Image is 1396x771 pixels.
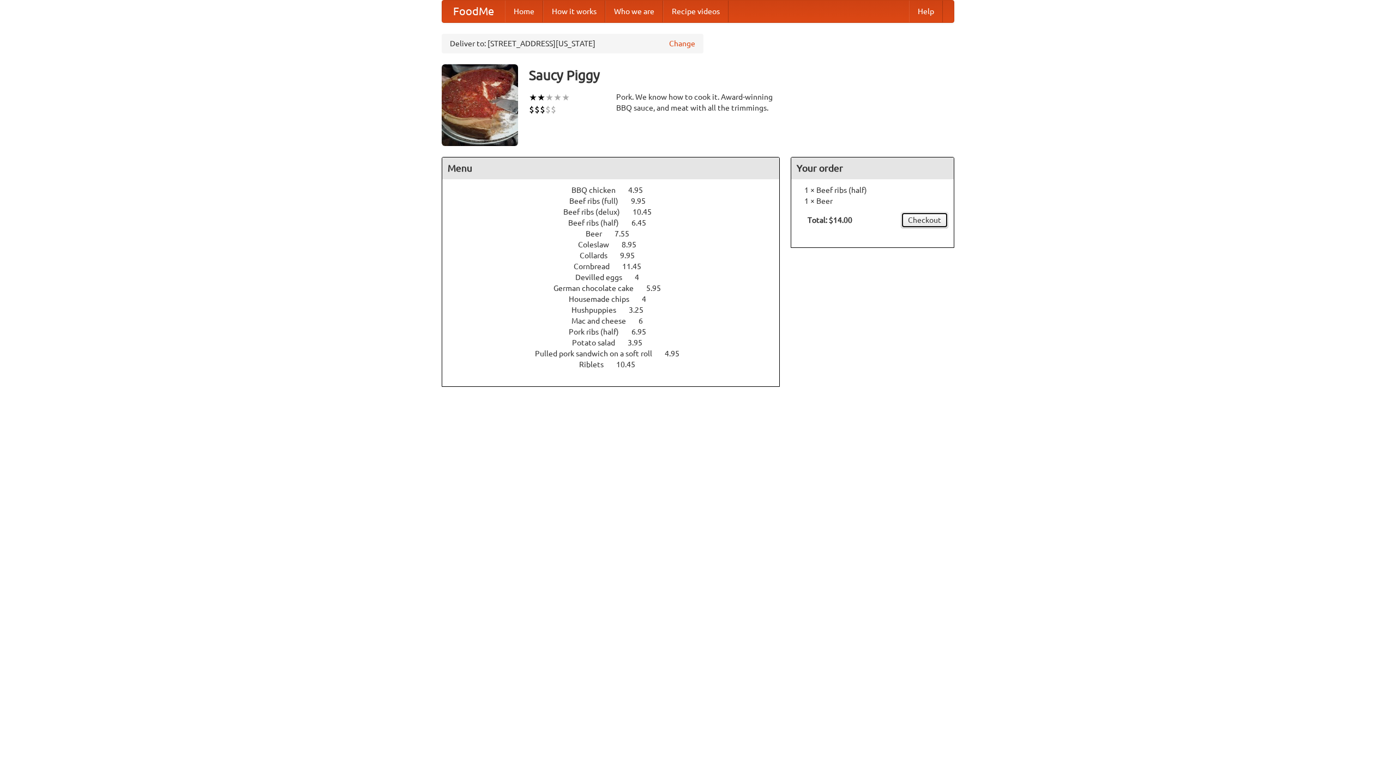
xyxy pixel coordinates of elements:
span: Beef ribs (delux) [563,208,631,216]
span: 6.45 [631,218,657,227]
a: Home [505,1,543,22]
span: Cornbread [574,262,621,271]
li: $ [529,104,534,116]
span: 9.95 [631,197,657,205]
h4: Menu [442,157,779,179]
a: Beer 7.55 [586,229,649,238]
span: Hushpuppies [571,306,627,314]
a: BBQ chicken 4.95 [571,186,663,195]
span: Beer [586,229,613,238]
a: How it works [543,1,605,22]
span: 10.45 [616,360,646,369]
span: Mac and cheese [571,317,637,325]
img: angular.jpg [442,64,518,146]
li: ★ [562,92,570,104]
span: 6.95 [631,327,657,336]
li: ★ [537,92,545,104]
h3: Saucy Piggy [529,64,954,86]
a: Beef ribs (full) 9.95 [569,197,666,205]
span: 7.55 [615,229,640,238]
li: $ [545,104,551,116]
a: Coleslaw 8.95 [578,240,657,249]
a: Cornbread 11.45 [574,262,661,271]
div: Pork. We know how to cook it. Award-winning BBQ sauce, and meat with all the trimmings. [616,92,780,113]
a: Pork ribs (half) 6.95 [569,327,666,336]
span: Pork ribs (half) [569,327,630,336]
span: Riblets [579,360,615,369]
li: ★ [553,92,562,104]
a: Help [909,1,943,22]
h4: Your order [791,157,954,179]
span: 4.95 [665,349,690,358]
a: Mac and cheese 6 [571,317,663,325]
a: Housemade chips 4 [569,295,666,303]
span: 3.95 [628,338,653,347]
span: 11.45 [622,262,652,271]
a: FoodMe [442,1,505,22]
a: Riblets 10.45 [579,360,655,369]
a: Beef ribs (half) 6.45 [568,218,666,227]
li: ★ [545,92,553,104]
span: Housemade chips [569,295,640,303]
span: 4 [642,295,657,303]
span: Devilled eggs [575,273,633,282]
span: Coleslaw [578,240,620,249]
span: Pulled pork sandwich on a soft roll [535,349,663,358]
span: Beef ribs (full) [569,197,629,205]
a: Recipe videos [663,1,729,22]
li: $ [551,104,556,116]
a: Who we are [605,1,663,22]
li: ★ [529,92,537,104]
span: Beef ribs (half) [568,218,630,227]
b: Total: $14.00 [808,216,852,224]
span: 10.45 [633,208,663,216]
a: German chocolate cake 5.95 [553,284,681,293]
a: Beef ribs (delux) 10.45 [563,208,672,216]
a: Pulled pork sandwich on a soft roll 4.95 [535,349,700,358]
li: 1 × Beer [797,196,948,207]
span: 3.25 [629,306,654,314]
a: Devilled eggs 4 [575,273,659,282]
span: 5.95 [646,284,672,293]
span: 9.95 [620,251,646,260]
a: Hushpuppies 3.25 [571,306,664,314]
li: $ [540,104,545,116]
span: 8.95 [622,240,647,249]
span: 4.95 [628,186,654,195]
a: Collards 9.95 [580,251,655,260]
a: Change [669,38,695,49]
li: 1 × Beef ribs (half) [797,185,948,196]
span: 6 [639,317,654,325]
div: Deliver to: [STREET_ADDRESS][US_STATE] [442,34,703,53]
li: $ [534,104,540,116]
a: Potato salad 3.95 [572,338,663,347]
span: BBQ chicken [571,186,627,195]
span: Potato salad [572,338,626,347]
span: 4 [635,273,650,282]
a: Checkout [901,212,948,228]
span: Collards [580,251,618,260]
span: German chocolate cake [553,284,645,293]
